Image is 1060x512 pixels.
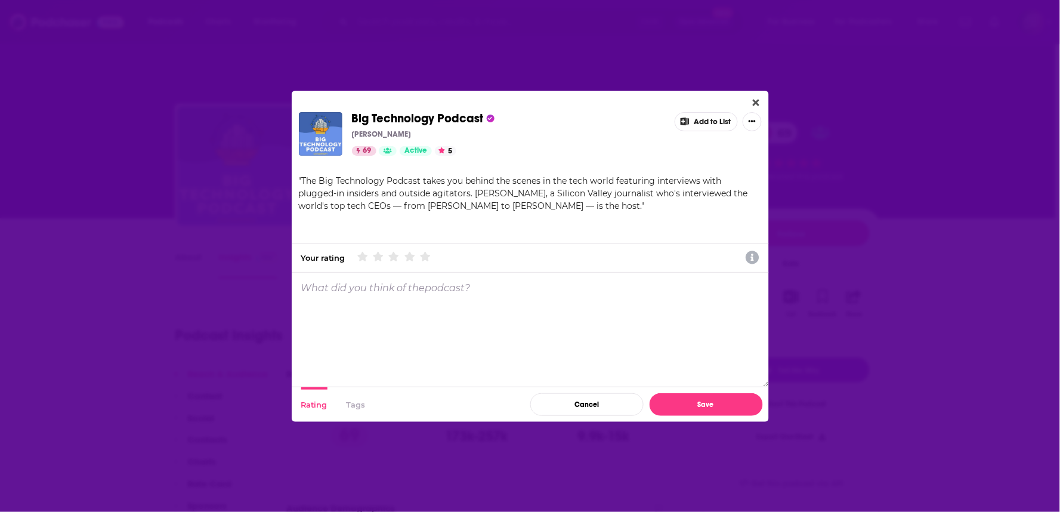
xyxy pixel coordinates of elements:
button: Show More Button [743,112,762,131]
a: 69 [352,146,376,156]
a: Active [400,146,432,156]
div: Your rating [301,253,345,263]
button: Cancel [530,393,644,416]
button: Close [748,95,764,110]
span: The Big Technology Podcast takes you behind the scenes in the tech world featuring interviews wit... [299,175,748,211]
span: 69 [363,145,372,157]
button: Add to List [675,112,738,131]
button: Save [650,393,763,416]
img: Big Technology Podcast [299,112,342,156]
p: [PERSON_NAME] [352,129,412,139]
a: Big Technology Podcast [352,112,484,125]
button: 5 [435,146,456,156]
button: Rating [301,387,327,422]
span: " " [299,175,748,211]
a: Show additional information [746,249,759,266]
span: Big Technology Podcast [352,111,484,126]
p: What did you think of the podcast ? [301,282,471,294]
span: Active [404,145,427,157]
button: Tags [347,387,366,422]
